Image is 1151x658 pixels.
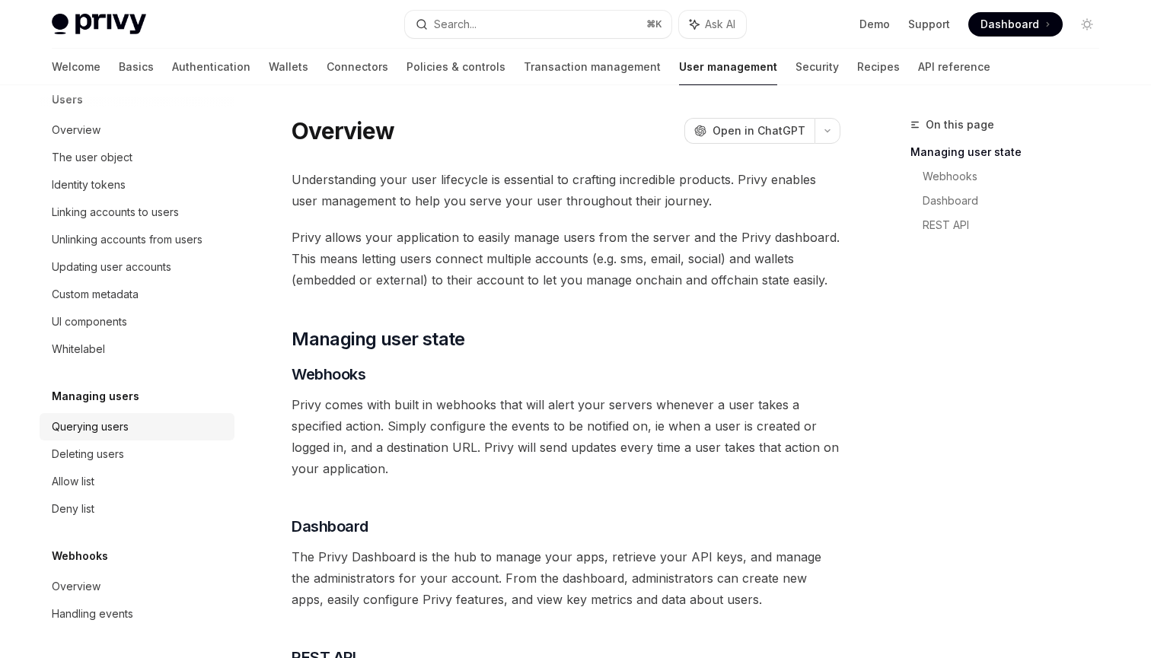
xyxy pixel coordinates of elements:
[1075,12,1099,37] button: Toggle dark mode
[40,171,234,199] a: Identity tokens
[52,49,100,85] a: Welcome
[908,17,950,32] a: Support
[923,164,1111,189] a: Webhooks
[434,15,477,33] div: Search...
[40,468,234,495] a: Allow list
[40,226,234,253] a: Unlinking accounts from users
[292,546,840,610] span: The Privy Dashboard is the hub to manage your apps, retrieve your API keys, and manage the admini...
[292,327,465,351] span: Managing user state
[52,230,202,249] div: Unlinking accounts from users
[679,49,777,85] a: User management
[52,14,146,35] img: light logo
[52,340,105,358] div: Whitelabel
[713,123,805,138] span: Open in ChatGPT
[857,49,900,85] a: Recipes
[292,117,394,145] h1: Overview
[292,364,365,385] span: Webhooks
[40,308,234,335] a: UI components
[119,49,154,85] a: Basics
[679,11,746,38] button: Ask AI
[52,313,127,331] div: UI components
[40,413,234,440] a: Querying users
[407,49,505,85] a: Policies & controls
[40,144,234,171] a: The user object
[40,440,234,468] a: Deleting users
[52,547,108,565] h5: Webhooks
[859,17,890,32] a: Demo
[40,573,234,600] a: Overview
[684,118,815,144] button: Open in ChatGPT
[405,11,671,38] button: Search...⌘K
[52,387,139,405] h5: Managing users
[40,335,234,363] a: Whitelabel
[980,17,1039,32] span: Dashboard
[968,12,1063,37] a: Dashboard
[926,116,994,134] span: On this page
[705,17,735,32] span: Ask AI
[910,140,1111,164] a: Managing user state
[918,49,990,85] a: API reference
[269,49,308,85] a: Wallets
[292,169,840,211] span: Understanding your user lifecycle is essential to crafting incredible products. Privy enables use...
[923,189,1111,213] a: Dashboard
[292,227,840,291] span: Privy allows your application to easily manage users from the server and the Privy dashboard. Thi...
[327,49,388,85] a: Connectors
[524,49,661,85] a: Transaction management
[52,500,94,518] div: Deny list
[52,285,139,304] div: Custom metadata
[52,203,179,221] div: Linking accounts to users
[52,148,132,167] div: The user object
[40,199,234,226] a: Linking accounts to users
[52,472,94,491] div: Allow list
[292,394,840,479] span: Privy comes with built in webhooks that will alert your servers whenever a user takes a specified...
[923,213,1111,237] a: REST API
[52,176,126,194] div: Identity tokens
[52,577,100,596] div: Overview
[52,605,133,623] div: Handling events
[40,600,234,628] a: Handling events
[40,116,234,144] a: Overview
[52,418,129,436] div: Querying users
[292,516,368,537] span: Dashboard
[52,258,171,276] div: Updating user accounts
[172,49,250,85] a: Authentication
[795,49,839,85] a: Security
[52,121,100,139] div: Overview
[52,445,124,463] div: Deleting users
[40,253,234,281] a: Updating user accounts
[40,495,234,523] a: Deny list
[646,18,662,30] span: ⌘ K
[40,281,234,308] a: Custom metadata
